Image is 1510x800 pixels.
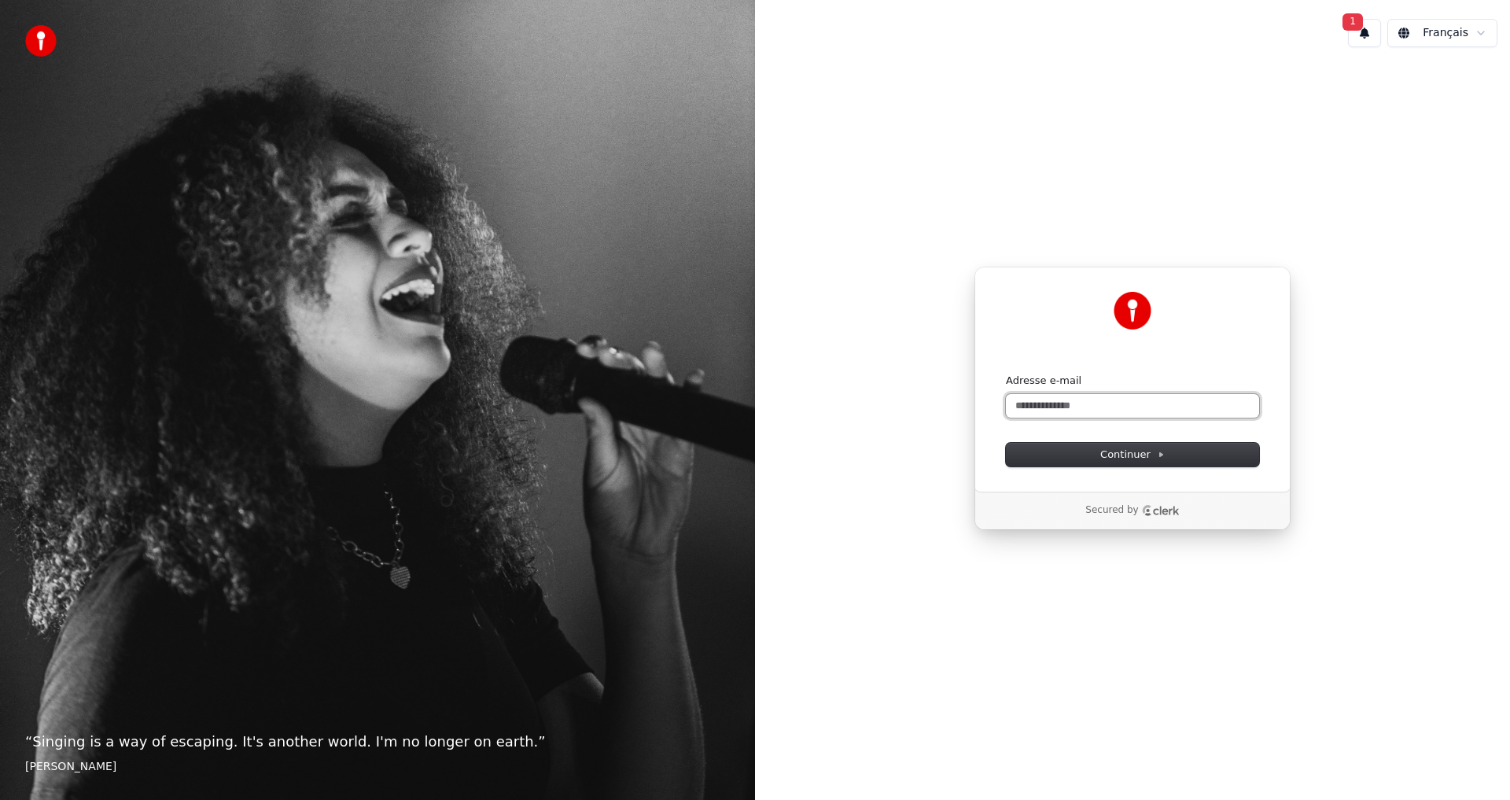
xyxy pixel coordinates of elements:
img: youka [25,25,57,57]
label: Adresse e-mail [1006,374,1081,388]
footer: [PERSON_NAME] [25,759,730,775]
p: Secured by [1085,504,1138,517]
img: Youka [1114,292,1151,330]
span: Continuer [1100,448,1165,462]
a: Clerk logo [1142,505,1180,516]
button: Continuer [1006,443,1259,466]
button: 1 [1348,19,1381,47]
span: 1 [1342,13,1363,31]
p: “ Singing is a way of escaping. It's another world. I'm no longer on earth. ” [25,731,730,753]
